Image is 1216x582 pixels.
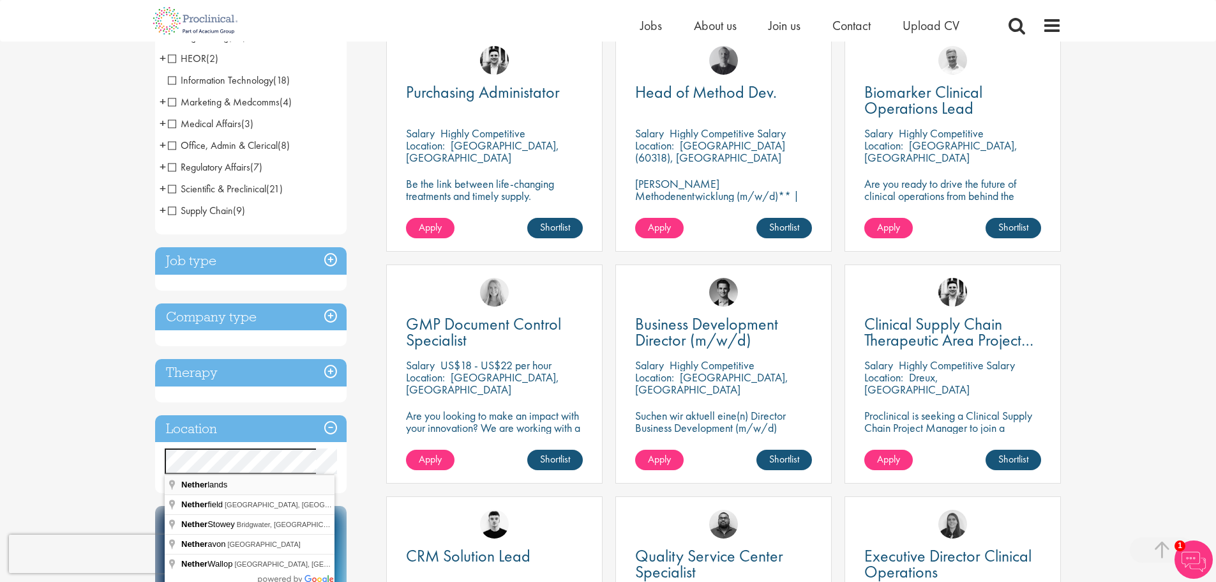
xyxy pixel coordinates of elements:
[648,220,671,234] span: Apply
[225,501,375,509] span: [GEOGRAPHIC_DATA], [GEOGRAPHIC_DATA]
[756,450,812,470] a: Shortlist
[155,359,347,387] h3: Therapy
[250,160,262,174] span: (7)
[709,510,738,539] img: Ashley Bennett
[168,73,273,87] span: Information Technology
[168,139,278,152] span: Office, Admin & Clerical
[160,135,166,155] span: +
[899,358,1015,372] p: Highly Competitive Salary
[1175,540,1185,551] span: 1
[168,160,262,174] span: Regulatory Affairs
[168,95,292,109] span: Marketing & Medcomms
[938,46,967,75] img: Joshua Bye
[181,539,207,549] span: Nether
[756,218,812,238] a: Shortlist
[406,81,560,103] span: Purchasing Administator
[406,370,559,397] p: [GEOGRAPHIC_DATA], [GEOGRAPHIC_DATA]
[635,410,812,458] p: Suchen wir aktuell eine(n) Director Business Development (m/w/d) Standort: [GEOGRAPHIC_DATA] | Mo...
[527,218,583,238] a: Shortlist
[168,204,245,217] span: Supply Chain
[406,370,445,385] span: Location:
[168,117,253,130] span: Medical Affairs
[160,92,166,111] span: +
[709,46,738,75] img: Felix Zimmer
[233,204,245,217] span: (9)
[635,84,812,100] a: Head of Method Dev.
[635,218,684,238] a: Apply
[406,548,583,564] a: CRM Solution Lead
[181,559,234,569] span: Wallop
[864,81,982,119] span: Biomarker Clinical Operations Lead
[864,218,913,238] a: Apply
[480,46,509,75] img: Edward Little
[406,84,583,100] a: Purchasing Administator
[864,178,1041,238] p: Are you ready to drive the future of clinical operations from behind the scenes? Looking to be in...
[635,126,664,141] span: Salary
[694,17,737,34] a: About us
[832,17,871,34] a: Contact
[160,49,166,68] span: +
[273,73,290,87] span: (18)
[181,559,207,569] span: Nether
[480,510,509,539] a: Patrick Melody
[168,95,280,109] span: Marketing & Medcomms
[181,519,207,529] span: Nether
[181,500,225,509] span: field
[480,278,509,307] img: Shannon Briggs
[864,370,970,397] p: Dreux, [GEOGRAPHIC_DATA]
[168,160,250,174] span: Regulatory Affairs
[864,358,893,372] span: Salary
[406,138,559,165] p: [GEOGRAPHIC_DATA], [GEOGRAPHIC_DATA]
[864,138,1017,165] p: [GEOGRAPHIC_DATA], [GEOGRAPHIC_DATA]
[864,138,903,153] span: Location:
[938,278,967,307] a: Edward Little
[155,415,347,443] h3: Location
[670,126,786,141] p: Highly Competitive Salary
[864,313,1033,367] span: Clinical Supply Chain Therapeutic Area Project Manager
[241,117,253,130] span: (3)
[168,73,290,87] span: Information Technology
[864,548,1041,580] a: Executive Director Clinical Operations
[938,510,967,539] img: Ciara Noble
[709,278,738,307] img: Max Slevogt
[419,452,442,466] span: Apply
[168,204,233,217] span: Supply Chain
[670,358,754,372] p: Highly Competitive
[635,370,674,385] span: Location:
[237,521,347,528] span: Bridgwater, [GEOGRAPHIC_DATA]
[1175,540,1213,579] img: Chatbot
[406,410,583,470] p: Are you looking to make an impact with your innovation? We are working with a well-established ph...
[168,182,266,195] span: Scientific & Preclinical
[160,179,166,198] span: +
[864,84,1041,116] a: Biomarker Clinical Operations Lead
[903,17,959,34] a: Upload CV
[986,218,1041,238] a: Shortlist
[278,139,290,152] span: (8)
[635,81,777,103] span: Head of Method Dev.
[864,316,1041,348] a: Clinical Supply Chain Therapeutic Area Project Manager
[440,358,552,372] p: US$18 - US$22 per hour
[419,220,442,234] span: Apply
[406,138,445,153] span: Location:
[168,182,283,195] span: Scientific & Preclinical
[635,450,684,470] a: Apply
[877,220,900,234] span: Apply
[635,138,674,153] span: Location:
[440,126,525,141] p: Highly Competitive
[227,540,301,548] span: [GEOGRAPHIC_DATA]
[155,303,347,331] div: Company type
[406,545,530,567] span: CRM Solution Lead
[181,480,229,489] span: lands
[640,17,662,34] span: Jobs
[155,247,347,275] h3: Job type
[635,316,812,348] a: Business Development Director (m/w/d)
[181,500,207,509] span: Nether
